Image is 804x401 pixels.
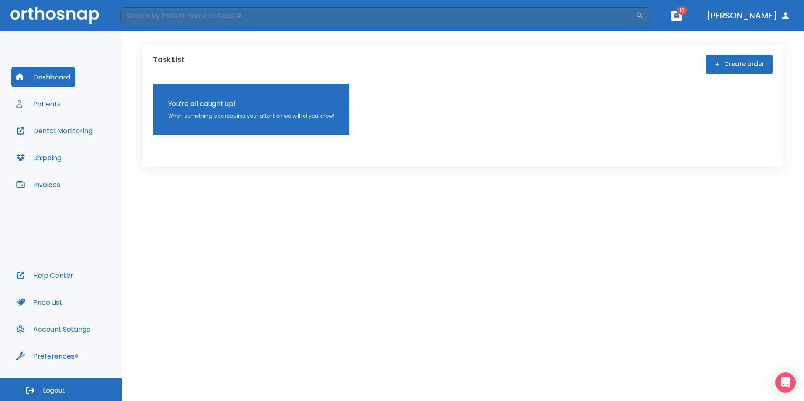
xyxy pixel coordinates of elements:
[11,292,67,312] button: Price List
[120,7,636,24] input: Search by Patient Name or Case #
[11,67,75,87] button: Dashboard
[11,148,66,168] button: Shipping
[11,346,79,366] button: Preferences
[11,121,98,141] button: Dental Monitoring
[11,319,95,339] button: Account Settings
[73,352,80,360] div: Tooltip anchor
[168,112,334,120] p: When something else requires your attention we will let you know!
[168,99,334,109] p: You’re all caught up!
[43,386,65,395] span: Logout
[775,372,796,393] div: Open Intercom Messenger
[703,8,794,23] button: [PERSON_NAME]
[11,174,65,195] button: Invoices
[153,55,185,74] p: Task List
[677,6,687,15] span: 10
[11,265,79,285] button: Help Center
[706,55,773,74] button: Create order
[10,7,99,24] img: Orthosnap
[11,94,66,114] button: Patients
